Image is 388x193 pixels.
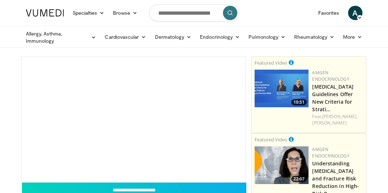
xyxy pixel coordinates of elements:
a: 22:07 [255,146,309,184]
a: Allergy, Asthma, Immunology [22,30,101,44]
a: Pulmonology [244,30,290,44]
img: VuMedi Logo [26,9,64,17]
a: Cardiovascular [100,30,150,44]
div: Feat. [312,113,363,126]
small: Featured Video [255,136,287,143]
a: Rheumatology [290,30,339,44]
a: Amgen Endocrinology [312,146,349,159]
a: Specialties [68,6,109,20]
a: 10:51 [255,70,309,107]
a: Dermatology [151,30,196,44]
img: c9a25db3-4db0-49e1-a46f-17b5c91d58a1.png.150x105_q85_crop-smart_upscale.png [255,146,309,184]
span: 22:07 [291,176,307,182]
video-js: Video Player [22,57,246,182]
a: Endocrinology [196,30,244,44]
a: [MEDICAL_DATA] Guidelines Offer New Criteria for Strati… [312,83,353,113]
a: More [339,30,366,44]
small: Featured Video [255,60,287,66]
a: Browse [109,6,142,20]
a: [PERSON_NAME] [312,120,346,126]
a: [PERSON_NAME], [322,113,357,119]
img: 7b525459-078d-43af-84f9-5c25155c8fbb.png.150x105_q85_crop-smart_upscale.jpg [255,70,309,107]
a: Favorites [314,6,344,20]
span: 10:51 [291,99,307,105]
a: Amgen Endocrinology [312,70,349,82]
input: Search topics, interventions [149,4,239,22]
a: A [348,6,362,20]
